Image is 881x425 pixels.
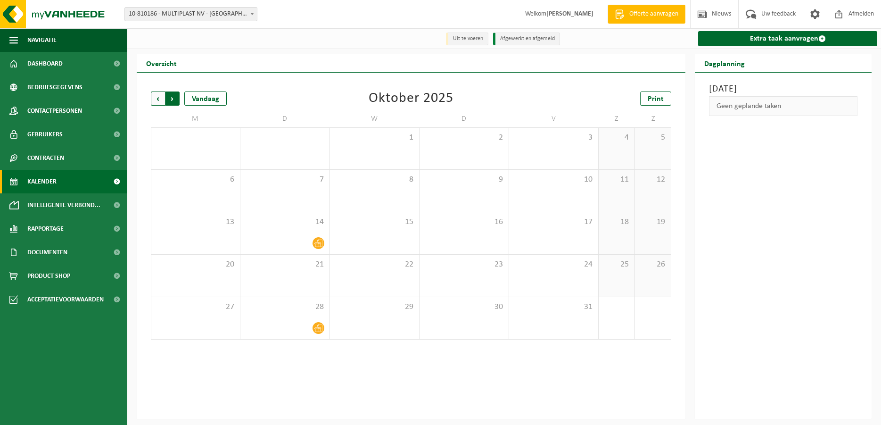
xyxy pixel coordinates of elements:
[514,217,593,227] span: 17
[640,133,666,143] span: 5
[245,175,325,185] span: 7
[27,52,63,75] span: Dashboard
[335,217,414,227] span: 15
[27,123,63,146] span: Gebruikers
[335,133,414,143] span: 1
[27,99,82,123] span: Contactpersonen
[640,217,666,227] span: 19
[369,92,453,106] div: Oktober 2025
[27,193,100,217] span: Intelligente verbond...
[698,31,877,46] a: Extra taak aanvragen
[648,95,664,103] span: Print
[184,92,227,106] div: Vandaag
[514,175,593,185] span: 10
[245,259,325,270] span: 21
[424,133,504,143] span: 2
[627,9,681,19] span: Offerte aanvragen
[335,259,414,270] span: 22
[27,170,57,193] span: Kalender
[151,92,165,106] span: Vorige
[599,110,635,127] td: Z
[124,7,257,21] span: 10-810186 - MULTIPLAST NV - DENDERMONDE
[514,259,593,270] span: 24
[27,75,82,99] span: Bedrijfsgegevens
[156,302,235,312] span: 27
[603,133,630,143] span: 4
[640,175,666,185] span: 12
[27,217,64,241] span: Rapportage
[165,92,180,106] span: Volgende
[245,217,325,227] span: 14
[424,302,504,312] span: 30
[493,33,560,45] li: Afgewerkt en afgemeld
[514,133,593,143] span: 3
[424,259,504,270] span: 23
[603,217,630,227] span: 18
[335,175,414,185] span: 8
[27,146,64,170] span: Contracten
[640,259,666,270] span: 26
[635,110,671,127] td: Z
[137,54,186,72] h2: Overzicht
[420,110,509,127] td: D
[27,28,57,52] span: Navigatie
[424,217,504,227] span: 16
[603,259,630,270] span: 25
[156,175,235,185] span: 6
[151,110,240,127] td: M
[514,302,593,312] span: 31
[335,302,414,312] span: 29
[603,175,630,185] span: 11
[156,259,235,270] span: 20
[709,82,857,96] h3: [DATE]
[608,5,685,24] a: Offerte aanvragen
[640,92,671,106] a: Print
[27,264,70,288] span: Product Shop
[27,288,104,311] span: Acceptatievoorwaarden
[125,8,257,21] span: 10-810186 - MULTIPLAST NV - DENDERMONDE
[156,217,235,227] span: 13
[245,302,325,312] span: 28
[546,10,593,17] strong: [PERSON_NAME]
[695,54,754,72] h2: Dagplanning
[509,110,599,127] td: V
[27,241,67,264] span: Documenten
[240,110,330,127] td: D
[330,110,420,127] td: W
[709,96,857,116] div: Geen geplande taken
[446,33,488,45] li: Uit te voeren
[424,175,504,185] span: 9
